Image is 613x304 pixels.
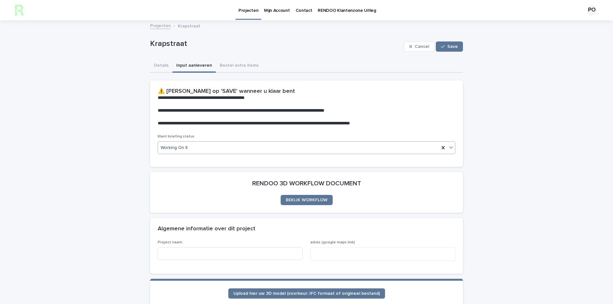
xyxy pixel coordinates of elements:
[216,59,262,73] button: Bestel extra items
[150,59,172,73] button: Details
[228,288,385,299] a: Upload hier uw 3D model (voorkeur: IFC formaat of origineel bestand)
[587,5,597,15] div: PO
[436,41,463,52] button: Save
[161,145,188,151] span: Working On It
[404,41,435,52] button: Cancel
[158,226,255,233] h2: Algemene informatie over dit project
[178,22,200,29] p: Krapstraat
[13,4,26,17] img: h2KIERbZRTK6FourSpbg
[172,59,216,73] button: Input aanleveren
[158,88,295,95] h2: ⚠️ [PERSON_NAME] op 'SAVE' wanneer u klaar bent
[158,241,182,244] span: Project naam
[158,135,194,138] span: Klant briefing status
[281,195,333,205] a: BEKIJK WORKFLOW
[310,241,355,244] span: adres (google maps link)
[233,291,380,296] span: Upload hier uw 3D model (voorkeur: IFC formaat of origineel bestand)
[150,22,171,29] a: Projecten
[150,39,401,48] p: Krapstraat
[415,44,429,49] span: Cancel
[252,180,361,187] h2: RENDOO 3D WORKFLOW DOCUMENT
[447,44,458,49] span: Save
[286,198,328,202] span: BEKIJK WORKFLOW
